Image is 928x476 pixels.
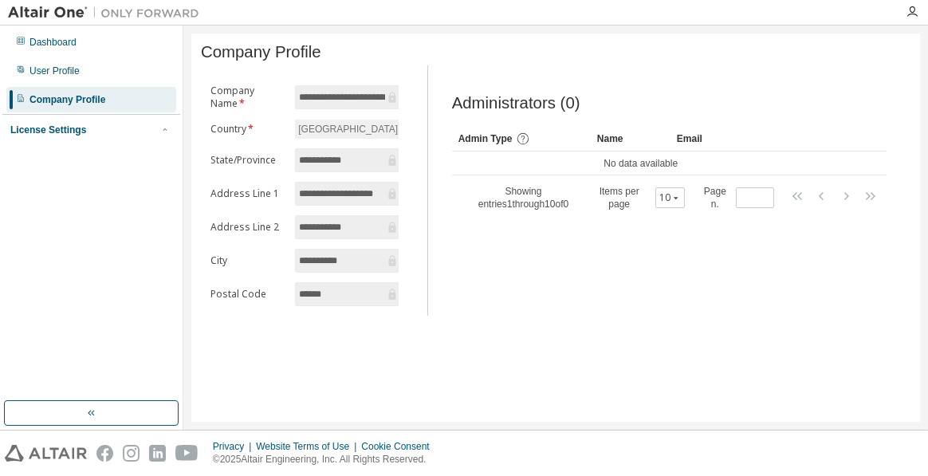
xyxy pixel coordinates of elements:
[452,151,830,175] td: No data available
[29,65,80,77] div: User Profile
[597,126,664,151] div: Name
[210,154,285,167] label: State/Province
[677,126,744,151] div: Email
[210,288,285,301] label: Postal Code
[699,185,774,210] span: Page n.
[213,440,256,453] div: Privacy
[210,85,285,110] label: Company Name
[213,453,439,466] p: © 2025 Altair Engineering, Inc. All Rights Reserved.
[478,186,568,210] span: Showing entries 1 through 10 of 0
[588,185,685,210] span: Items per page
[29,36,77,49] div: Dashboard
[295,120,403,139] div: [GEOGRAPHIC_DATA]
[210,123,285,136] label: Country
[175,445,199,462] img: youtube.svg
[29,93,105,106] div: Company Profile
[296,120,400,138] div: [GEOGRAPHIC_DATA]
[659,191,681,204] button: 10
[452,94,580,112] span: Administrators (0)
[210,187,285,200] label: Address Line 1
[10,124,86,136] div: License Settings
[5,445,87,462] img: altair_logo.svg
[361,440,438,453] div: Cookie Consent
[458,133,513,144] span: Admin Type
[123,445,140,462] img: instagram.svg
[8,5,207,21] img: Altair One
[201,43,321,61] span: Company Profile
[210,254,285,267] label: City
[96,445,113,462] img: facebook.svg
[210,221,285,234] label: Address Line 2
[149,445,166,462] img: linkedin.svg
[256,440,361,453] div: Website Terms of Use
